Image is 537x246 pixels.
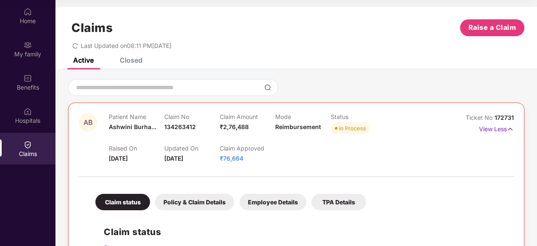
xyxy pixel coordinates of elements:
img: svg+xml;base64,PHN2ZyBpZD0iQ2xhaW0iIHhtbG5zPSJodHRwOi8vd3d3LnczLm9yZy8yMDAwL3N2ZyIgd2lkdGg9IjIwIi... [24,140,32,149]
div: In Process [339,124,366,132]
span: redo [72,42,78,49]
img: svg+xml;base64,PHN2ZyB3aWR0aD0iMjAiIGhlaWdodD0iMjAiIHZpZXdCb3g9IjAgMCAyMCAyMCIgZmlsbD0ibm9uZSIgeG... [24,41,32,49]
p: Patient Name [109,113,164,120]
button: Raise a Claim [460,19,524,36]
div: Policy & Claim Details [155,194,234,210]
div: Claim status [95,194,150,210]
div: Active [73,56,94,64]
span: 134263412 [164,123,196,130]
span: Raise a Claim [469,22,516,33]
span: ₹2,76,488 [220,123,249,130]
p: Status [331,113,386,120]
span: Ticket No [466,114,495,121]
span: 172731 [495,114,514,121]
span: ₹76,664 [220,155,243,162]
span: [DATE] [164,155,183,162]
p: Mode [275,113,331,120]
div: TPA Details [311,194,366,210]
span: [DATE] [109,155,128,162]
h2: Claim status [104,225,505,239]
img: svg+xml;base64,PHN2ZyBpZD0iU2VhcmNoLTMyeDMyIiB4bWxucz0iaHR0cDovL3d3dy53My5vcmcvMjAwMC9zdmciIHdpZH... [264,84,271,91]
span: Reimbursement [275,123,321,130]
span: Ashwini Burha... [109,123,156,130]
img: svg+xml;base64,PHN2ZyBpZD0iQmVuZWZpdHMiIHhtbG5zPSJodHRwOi8vd3d3LnczLm9yZy8yMDAwL3N2ZyIgd2lkdGg9Ij... [24,74,32,82]
p: View Less [479,122,514,134]
p: Claim Approved [220,145,275,152]
img: svg+xml;base64,PHN2ZyBpZD0iSG9tZSIgeG1sbnM9Imh0dHA6Ly93d3cudzMub3JnLzIwMDAvc3ZnIiB3aWR0aD0iMjAiIG... [24,8,32,16]
h1: Claims [71,21,113,35]
div: Closed [120,56,142,64]
span: AB [84,119,92,126]
span: Last Updated on 08:11 PM[DATE] [81,42,171,49]
p: Raised On [109,145,164,152]
div: Employee Details [240,194,306,210]
p: Claim Amount [220,113,275,120]
img: svg+xml;base64,PHN2ZyBpZD0iSG9zcGl0YWxzIiB4bWxucz0iaHR0cDovL3d3dy53My5vcmcvMjAwMC9zdmciIHdpZHRoPS... [24,107,32,116]
p: Updated On [164,145,220,152]
p: Claim No [164,113,220,120]
img: svg+xml;base64,PHN2ZyB4bWxucz0iaHR0cDovL3d3dy53My5vcmcvMjAwMC9zdmciIHdpZHRoPSIxNyIgaGVpZ2h0PSIxNy... [507,124,514,134]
